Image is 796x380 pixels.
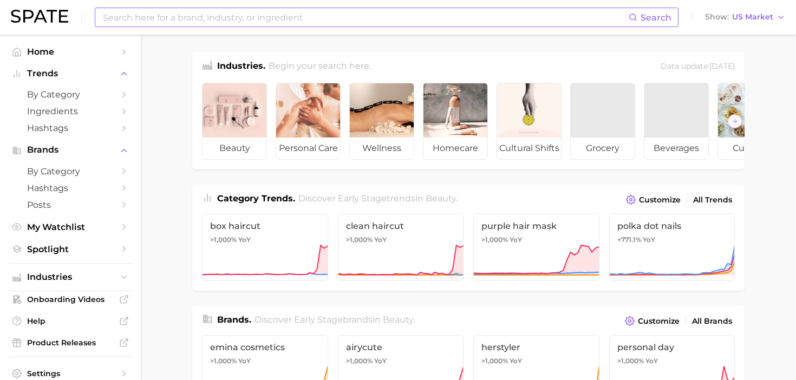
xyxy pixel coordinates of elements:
button: Industries [9,269,132,285]
span: personal day [617,342,727,352]
a: homecare [423,83,488,160]
span: Search [641,12,671,23]
a: Product Releases [9,335,132,351]
h2: Begin your search here. [269,60,371,74]
a: beauty [202,83,267,160]
span: Hashtags [27,183,114,193]
a: grocery [570,83,635,160]
span: >1,000% [617,357,644,365]
span: Spotlight [27,244,114,254]
span: airycute [346,342,456,352]
a: Hashtags [9,180,132,196]
span: Show [705,14,729,20]
span: +771.1% [617,235,641,244]
span: grocery [571,137,635,159]
span: Hashtags [27,123,114,133]
span: Discover Early Stage brands in . [255,315,415,325]
span: Brands . [217,315,251,325]
span: Posts [27,200,114,210]
a: beverages [644,83,709,160]
span: beverages [644,137,708,159]
span: >1,000% [481,235,508,244]
span: YoY [510,357,522,365]
span: All Trends [693,195,732,205]
button: Customize [622,313,682,329]
span: emina cosmetics [210,342,320,352]
span: >1,000% [346,235,373,244]
span: >1,000% [210,235,237,244]
span: >1,000% [210,357,237,365]
span: purple hair mask [481,221,591,231]
span: Ingredients [27,106,114,116]
a: Posts [9,196,132,213]
div: Data update: [DATE] [661,60,735,74]
span: beauty [203,137,266,159]
a: polka dot nails+771.1% YoY [609,214,735,281]
span: >1,000% [481,357,508,365]
span: cultural shifts [497,137,561,159]
button: Customize [623,192,683,207]
a: Ingredients [9,103,132,120]
span: by Category [27,166,114,176]
a: by Category [9,163,132,180]
h1: Industries. [217,60,265,74]
span: YoY [374,357,387,365]
span: beauty [426,193,456,204]
button: Brands [9,142,132,158]
span: YoY [238,235,251,244]
a: wellness [349,83,414,160]
span: Product Releases [27,338,114,348]
a: personal care [276,83,341,160]
span: YoY [643,235,655,244]
span: US Market [732,14,773,20]
a: Spotlight [9,241,132,258]
a: cultural shifts [497,83,562,160]
span: herstyler [481,342,591,352]
img: SPATE [11,10,68,23]
span: wellness [350,137,414,159]
span: homecare [423,137,487,159]
span: YoY [645,357,658,365]
span: polka dot nails [617,221,727,231]
span: YoY [238,357,251,365]
a: culinary [717,83,782,160]
span: >1,000% [346,357,373,365]
span: Category Trends . [217,193,295,204]
span: Trends [27,69,114,78]
span: YoY [374,235,387,244]
span: by Category [27,89,114,100]
span: Settings [27,369,114,378]
a: All Brands [689,314,735,329]
a: Hashtags [9,120,132,136]
span: Help [27,316,114,326]
a: Home [9,43,132,60]
span: beauty [383,315,413,325]
span: Industries [27,272,114,282]
button: Scroll Right [728,114,742,128]
a: box haircut>1,000% YoY [202,214,328,281]
button: ShowUS Market [702,10,788,24]
input: Search here for a brand, industry, or ingredient [102,8,629,27]
span: box haircut [210,221,320,231]
span: Onboarding Videos [27,294,114,304]
span: personal care [276,137,340,159]
span: My Watchlist [27,222,114,232]
a: My Watchlist [9,219,132,235]
span: Discover Early Stage trends in . [298,193,458,204]
button: Trends [9,65,132,82]
span: YoY [510,235,522,244]
a: purple hair mask>1,000% YoY [473,214,599,281]
a: Help [9,313,132,329]
span: culinary [718,137,782,159]
span: Customize [638,317,680,326]
span: Customize [639,195,681,205]
a: clean haircut>1,000% YoY [338,214,464,281]
a: by Category [9,86,132,103]
span: Home [27,47,114,57]
span: Brands [27,145,114,155]
a: All Trends [690,193,735,207]
span: All Brands [692,317,732,326]
span: clean haircut [346,221,456,231]
a: Onboarding Videos [9,291,132,307]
